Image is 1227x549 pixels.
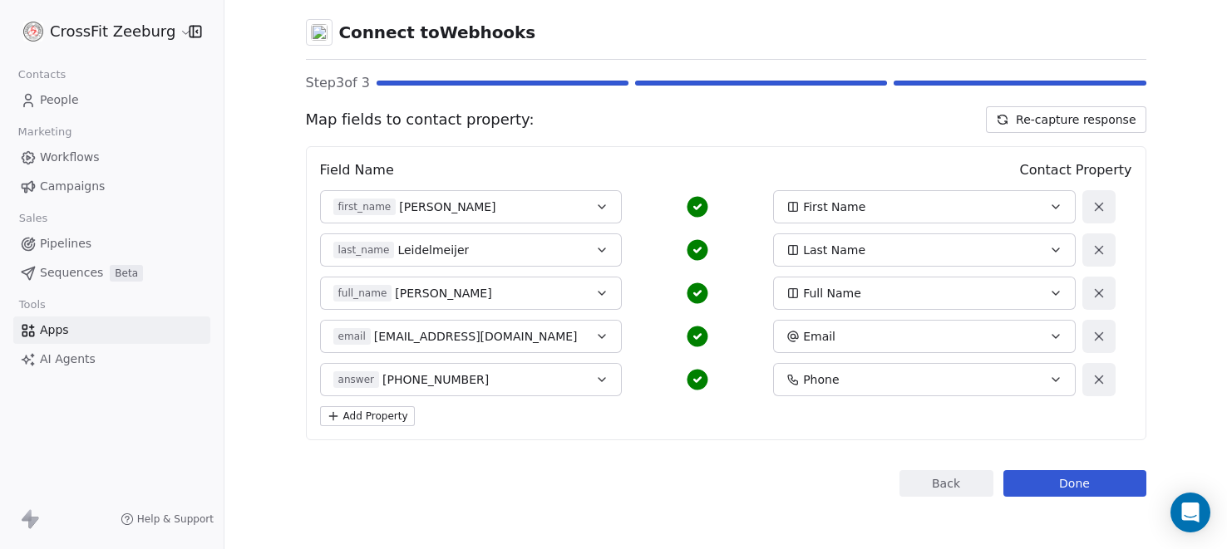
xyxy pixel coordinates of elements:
a: People [13,86,210,114]
span: Marketing [11,120,79,145]
span: Contact Property [1019,160,1131,180]
span: Help & Support [137,512,214,526]
span: [PHONE_NUMBER] [382,371,489,388]
span: Map fields to contact property: [306,109,535,130]
button: Add Property [320,406,415,426]
span: answer [333,371,380,388]
button: Done [1003,470,1146,497]
span: Apps [40,321,69,339]
div: Open Intercom Messenger [1170,493,1210,532]
span: Pipelines [40,235,91,252]
span: last_name [333,242,395,258]
a: Pipelines [13,230,210,257]
button: Re-capture response [986,106,1146,133]
span: Workflows [40,149,100,166]
span: [PERSON_NAME] [399,199,495,215]
span: Sequences [40,264,103,282]
a: Help & Support [121,512,214,526]
span: Campaigns [40,178,105,195]
span: Connect to Webhooks [339,21,536,44]
span: Leidelmeijer [397,242,469,258]
span: email [333,328,371,345]
span: Beta [110,265,143,282]
span: full_name [333,285,392,301]
span: Last Name [803,242,865,258]
a: Workflows [13,144,210,171]
img: webhooks.svg [311,24,328,41]
span: [PERSON_NAME] [395,285,491,301]
span: AI Agents [40,350,96,368]
a: AI Agents [13,346,210,373]
span: Step 3 of 3 [306,73,370,93]
span: Email [803,328,835,345]
span: [EMAIL_ADDRESS][DOMAIN_NAME] [374,328,578,345]
span: first_name [333,199,397,215]
span: Field Name [320,160,394,180]
span: Contacts [11,62,73,87]
button: Back [899,470,993,497]
a: Apps [13,316,210,344]
span: First Name [803,199,865,215]
span: CrossFit Zeeburg [50,21,175,42]
span: People [40,91,79,109]
span: Phone [803,371,839,388]
span: Tools [12,292,52,317]
span: Sales [12,206,55,231]
img: logo%20website.jpg [23,22,43,42]
a: Campaigns [13,173,210,200]
a: SequencesBeta [13,259,210,287]
span: Full Name [803,285,861,301]
button: CrossFit Zeeburg [20,17,177,46]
